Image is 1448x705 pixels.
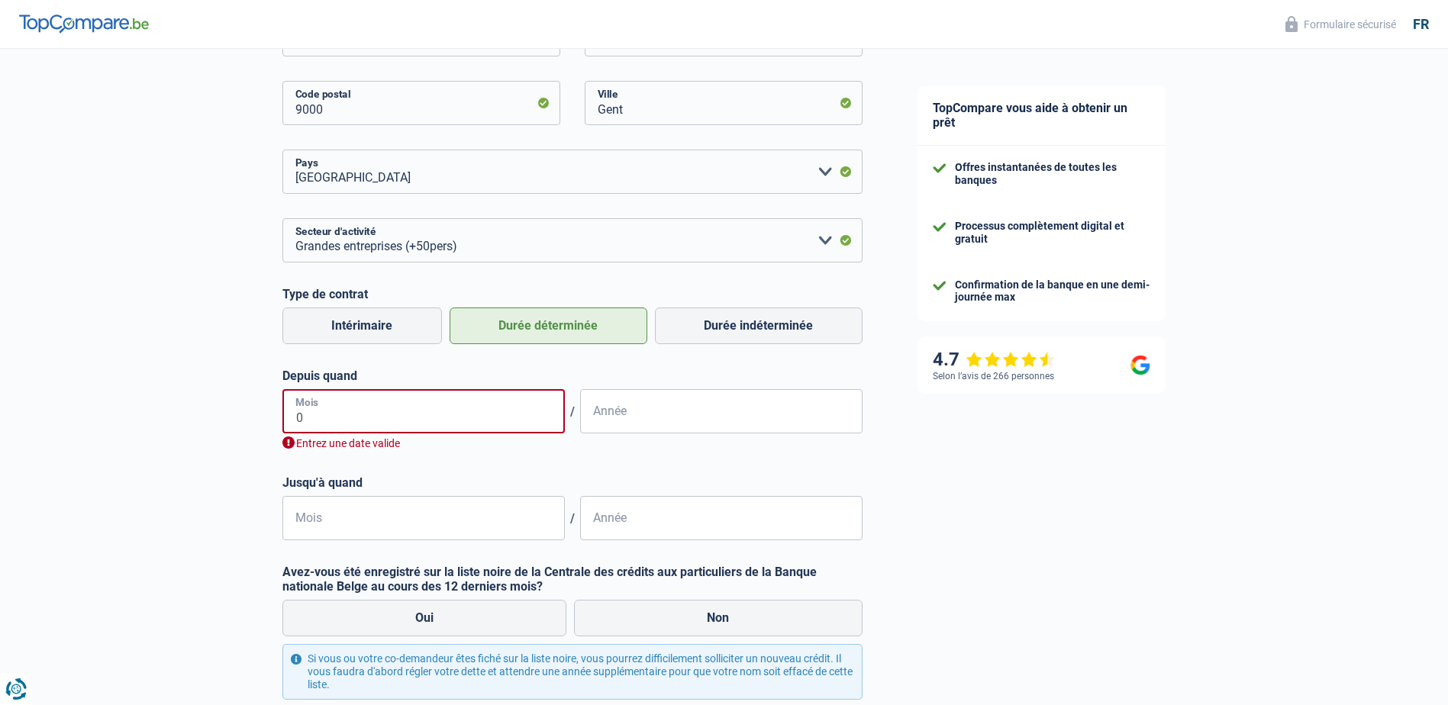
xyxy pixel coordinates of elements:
[282,565,863,594] label: Avez-vous été enregistré sur la liste noire de la Centrale des crédits aux particuliers de la Ban...
[933,371,1054,381] div: Selon l’avis de 266 personnes
[1413,16,1429,33] div: fr
[282,475,863,490] label: Jusqu'à quand
[282,436,863,451] div: Entrez une date valide
[282,600,567,636] label: Oui
[955,278,1150,304] div: Confirmation de la banque en une demi-journée max
[580,496,863,540] input: AAAA
[282,287,863,301] label: Type de contrat
[580,389,863,433] input: AAAA
[1276,11,1405,37] button: Formulaire sécurisé
[19,14,149,33] img: TopCompare Logo
[655,307,863,344] label: Durée indéterminée
[565,404,580,419] span: /
[917,85,1166,146] div: TopCompare vous aide à obtenir un prêt
[282,307,442,344] label: Intérimaire
[282,496,565,540] input: MM
[955,220,1150,246] div: Processus complètement digital et gratuit
[282,369,863,383] label: Depuis quand
[933,349,1056,371] div: 4.7
[282,644,863,699] div: Si vous ou votre co-demandeur êtes fiché sur la liste noire, vous pourrez difficilement sollicite...
[282,389,565,433] input: MM
[955,161,1150,187] div: Offres instantanées de toutes les banques
[574,600,863,636] label: Non
[4,255,5,256] img: Advertisement
[565,511,580,526] span: /
[450,307,647,344] label: Durée déterminée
